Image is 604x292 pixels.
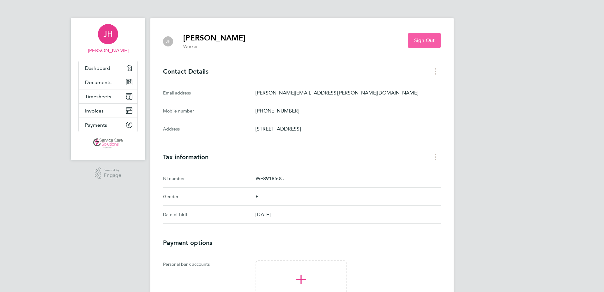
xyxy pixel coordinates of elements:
[163,211,256,218] div: Date of birth
[163,125,256,133] div: Address
[78,24,138,54] a: JH[PERSON_NAME]
[85,94,111,100] span: Timesheets
[79,61,137,75] a: Dashboard
[79,75,137,89] a: Documents
[79,104,137,118] a: Invoices
[183,33,245,43] h2: [PERSON_NAME]
[85,122,107,128] span: Payments
[430,152,441,162] button: Tax information menu
[79,89,137,103] a: Timesheets
[163,68,441,75] h3: Contact Details
[408,33,441,48] button: Sign Out
[163,36,173,46] div: Jane Harker
[85,108,104,114] span: Invoices
[104,173,121,178] span: Engage
[85,65,110,71] span: Dashboard
[78,138,138,149] a: Go to home page
[163,89,256,97] div: Email address
[85,79,112,85] span: Documents
[163,153,441,161] h3: Tax information
[163,107,256,115] div: Mobile number
[256,175,441,182] p: WE891850C
[163,175,256,182] div: NI number
[71,18,145,160] nav: Main navigation
[95,167,122,179] a: Powered byEngage
[256,211,441,218] p: [DATE]
[256,125,441,133] p: [STREET_ADDRESS]
[79,118,137,132] a: Payments
[104,167,121,173] span: Powered by
[163,193,256,200] div: Gender
[166,39,171,44] span: JH
[430,66,441,76] button: Contact Details menu
[163,239,441,246] h3: Payment options
[93,138,123,149] img: servicecare-logo-retina.png
[256,89,441,97] p: [PERSON_NAME][EMAIL_ADDRESS][PERSON_NAME][DOMAIN_NAME]
[256,193,441,200] p: F
[414,37,435,44] span: Sign Out
[183,44,245,50] p: Worker
[256,107,441,115] p: [PHONE_NUMBER]
[103,30,113,38] span: JH
[78,47,138,54] span: Jane Harker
